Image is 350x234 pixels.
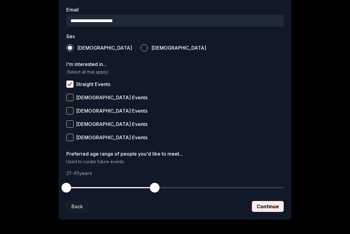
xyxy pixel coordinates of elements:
button: [DEMOGRAPHIC_DATA] Events [66,120,74,128]
label: Preferred age range of people you'd like to meet... [66,151,284,156]
label: Email [66,7,284,12]
p: Used to curate future events. [66,159,284,165]
span: Straight Events [76,82,110,87]
button: [DEMOGRAPHIC_DATA] Events [66,134,74,141]
button: [DEMOGRAPHIC_DATA] Events [66,107,74,114]
p: (Select all that apply) [66,69,284,75]
span: [DEMOGRAPHIC_DATA] Events [76,95,147,100]
span: [DEMOGRAPHIC_DATA] [77,45,132,50]
span: [DEMOGRAPHIC_DATA] Events [76,108,147,113]
button: [DEMOGRAPHIC_DATA] [140,44,148,51]
button: Continue [252,201,284,212]
button: [DEMOGRAPHIC_DATA] [66,44,74,51]
button: Straight Events [66,81,74,88]
label: Sex [66,34,284,39]
p: 21 - 45 years [66,170,284,177]
button: [DEMOGRAPHIC_DATA] Events [66,94,74,101]
button: Back [66,201,88,212]
span: [DEMOGRAPHIC_DATA] Events [76,135,147,140]
span: [DEMOGRAPHIC_DATA] Events [76,122,147,127]
label: I'm interested in... [66,62,284,67]
span: [DEMOGRAPHIC_DATA] [151,45,206,50]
